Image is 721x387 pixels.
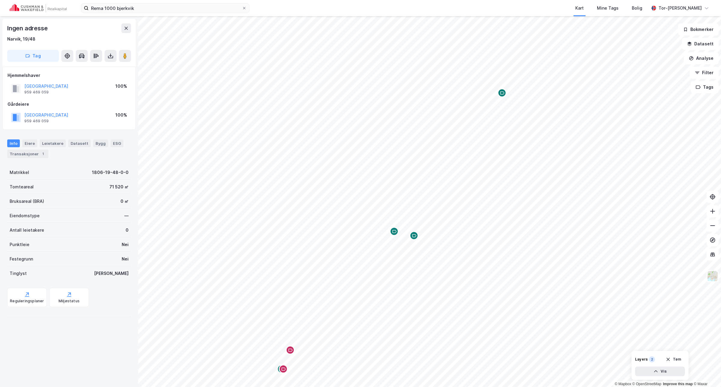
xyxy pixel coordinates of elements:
div: Hjemmelshaver [8,72,131,79]
a: Mapbox [615,382,631,386]
button: Filter [690,67,719,79]
div: [PERSON_NAME] [94,270,129,277]
div: 1 [40,151,46,157]
div: Map marker [390,227,399,236]
div: Festegrunn [10,255,33,263]
div: Narvik, 19/48 [7,35,35,43]
div: Map marker [286,346,295,355]
div: 959 469 059 [24,90,49,95]
div: Eiere [22,139,37,147]
div: Map marker [497,88,507,97]
div: Map marker [277,364,286,373]
div: Matrikkel [10,169,29,176]
button: Tag [7,50,59,62]
div: ESG [111,139,123,147]
div: Transaksjoner [7,150,48,158]
div: — [124,212,129,219]
div: Gårdeiere [8,101,131,108]
div: Mine Tags [597,5,619,12]
div: Ingen adresse [7,23,49,33]
div: Bruksareal (BRA) [10,198,44,205]
button: Datasett [682,38,719,50]
div: Tinglyst [10,270,27,277]
div: Tomteareal [10,183,34,190]
div: Miljøstatus [59,299,80,303]
div: Kart [575,5,584,12]
div: 100% [115,111,127,119]
div: Datasett [68,139,91,147]
div: Kontrollprogram for chat [691,358,721,387]
input: Søk på adresse, matrikkel, gårdeiere, leietakere eller personer [89,4,242,13]
div: Map marker [279,364,288,373]
div: 71 520 ㎡ [109,183,129,190]
div: Leietakere [40,139,66,147]
div: Nei [122,241,129,248]
div: Nei [122,255,129,263]
div: Tor-[PERSON_NAME] [659,5,702,12]
div: 959 469 059 [24,119,49,123]
img: Z [707,270,718,282]
div: 100% [115,83,127,90]
div: Antall leietakere [10,227,44,234]
div: 2 [649,356,655,362]
div: Reguleringsplaner [10,299,44,303]
div: Info [7,139,20,147]
div: Punktleie [10,241,29,248]
div: 1806-19-48-0-0 [92,169,129,176]
img: cushman-wakefield-realkapital-logo.202ea83816669bd177139c58696a8fa1.svg [10,4,67,12]
div: Map marker [409,231,418,240]
button: Tøm [662,355,685,364]
div: 0 [126,227,129,234]
div: Bolig [632,5,642,12]
button: Tags [691,81,719,93]
div: 0 ㎡ [120,198,129,205]
button: Vis [635,367,685,376]
div: Eiendomstype [10,212,40,219]
a: OpenStreetMap [632,382,662,386]
div: Layers [635,357,648,362]
iframe: Chat Widget [691,358,721,387]
button: Bokmerker [678,23,719,35]
a: Improve this map [663,382,693,386]
div: Bygg [93,139,108,147]
button: Analyse [684,52,719,64]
